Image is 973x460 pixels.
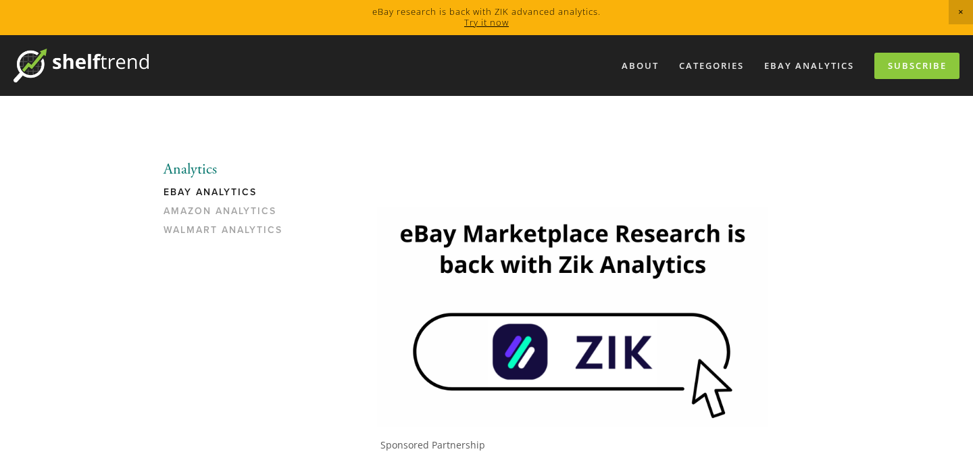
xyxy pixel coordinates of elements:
p: Sponsored Partnership [380,439,768,451]
li: Analytics [164,161,293,178]
div: Categories [670,55,753,77]
img: Zik Analytics Sponsored Ad [377,207,768,426]
a: Walmart Analytics [164,224,293,243]
img: ShelfTrend [14,49,149,82]
a: eBay Analytics [755,55,863,77]
a: Amazon Analytics [164,205,293,224]
a: eBay Analytics [164,186,293,205]
a: About [613,55,668,77]
a: Try it now [464,16,509,28]
a: Subscribe [874,53,959,79]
